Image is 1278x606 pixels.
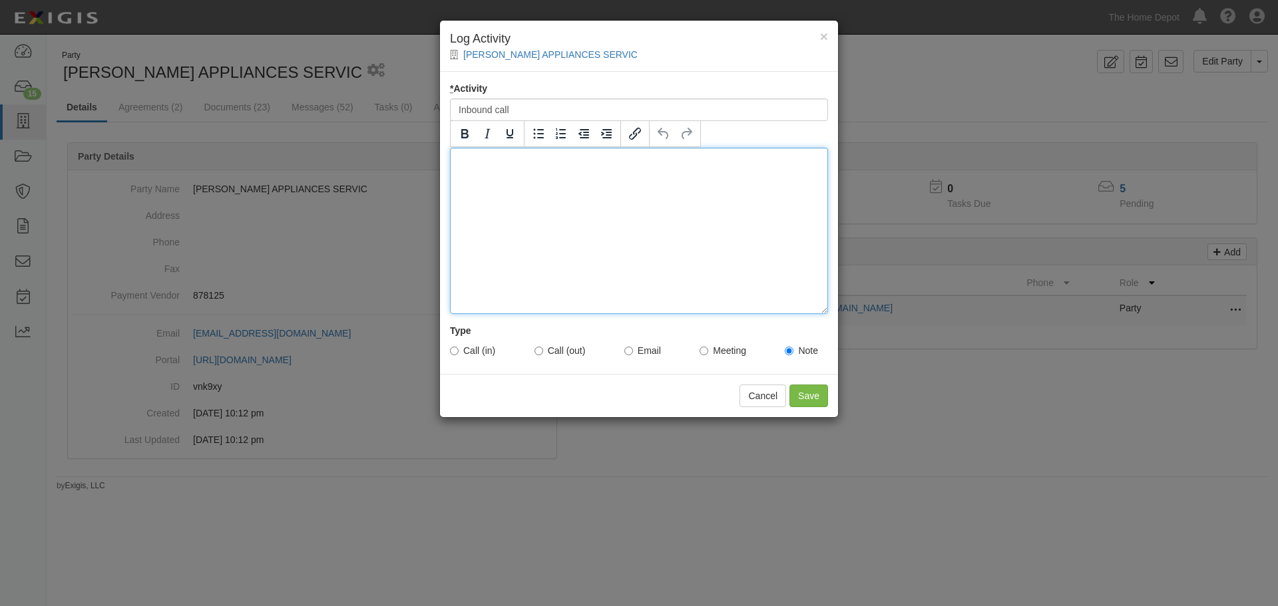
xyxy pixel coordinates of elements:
[450,82,487,95] label: Activity
[534,344,586,357] label: Call (out)
[675,122,698,145] button: Redo
[450,83,453,94] abbr: required
[820,29,828,43] button: Close
[453,122,476,145] button: Bold
[740,384,786,407] button: Cancel
[700,344,746,357] label: Meeting
[476,122,499,145] button: Italic
[785,347,793,355] input: Note
[700,347,708,355] input: Meeting
[527,122,550,145] button: Bullet list
[820,29,828,44] span: ×
[624,122,646,145] button: Insert/edit link
[624,347,633,355] input: Email
[499,122,521,145] button: Underline
[652,122,675,145] button: Undo
[463,49,638,60] a: [PERSON_NAME] APPLIANCES SERVIC
[450,347,459,355] input: Call (in)
[624,344,661,357] label: Email
[450,324,471,337] label: Type
[534,347,543,355] input: Call (out)
[450,31,828,48] h4: Log Activity
[595,122,618,145] button: Increase indent
[550,122,572,145] button: Numbered list
[789,384,828,407] input: Save
[785,344,818,357] label: Note
[572,122,595,145] button: Decrease indent
[450,344,495,357] label: Call (in)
